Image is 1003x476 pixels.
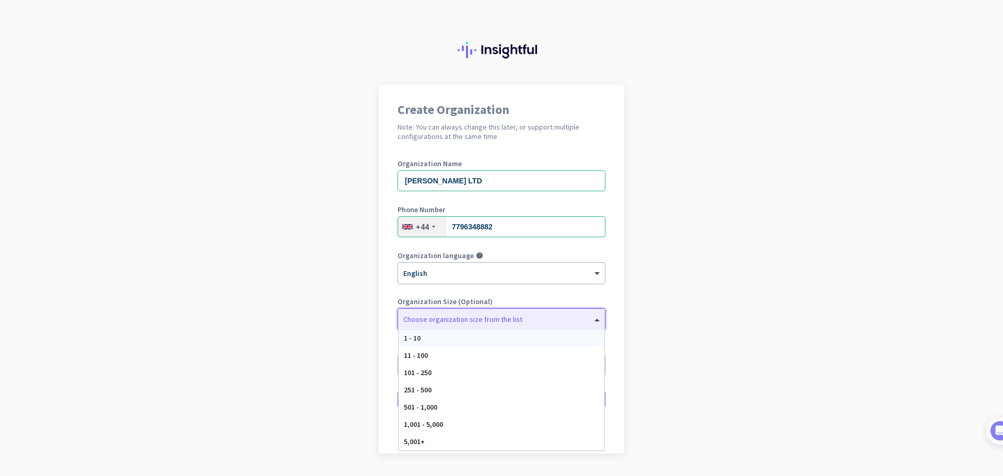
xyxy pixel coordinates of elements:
span: 1,001 - 5,000 [404,420,443,429]
span: 251 - 500 [404,385,431,394]
i: help [476,252,483,259]
div: Options List [399,330,604,450]
label: Phone Number [398,206,605,213]
span: 501 - 1,000 [404,402,437,412]
label: Organization Size (Optional) [398,298,605,305]
h2: Note: You can always change this later, or support multiple configurations at the same time [398,122,605,141]
h1: Create Organization [398,103,605,116]
span: 101 - 250 [404,368,431,377]
input: 121 234 5678 [398,216,605,237]
button: Create Organization [398,390,605,409]
label: Organization Time Zone [398,344,605,351]
div: Go back [398,427,605,435]
img: Insightful [458,42,545,59]
label: Organization language [398,252,474,259]
div: +44 [416,222,429,232]
label: Organization Name [398,160,605,167]
input: What is the name of your organization? [398,170,605,191]
span: 1 - 10 [404,333,421,343]
span: 5,001+ [404,437,425,446]
span: 11 - 100 [404,351,428,360]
